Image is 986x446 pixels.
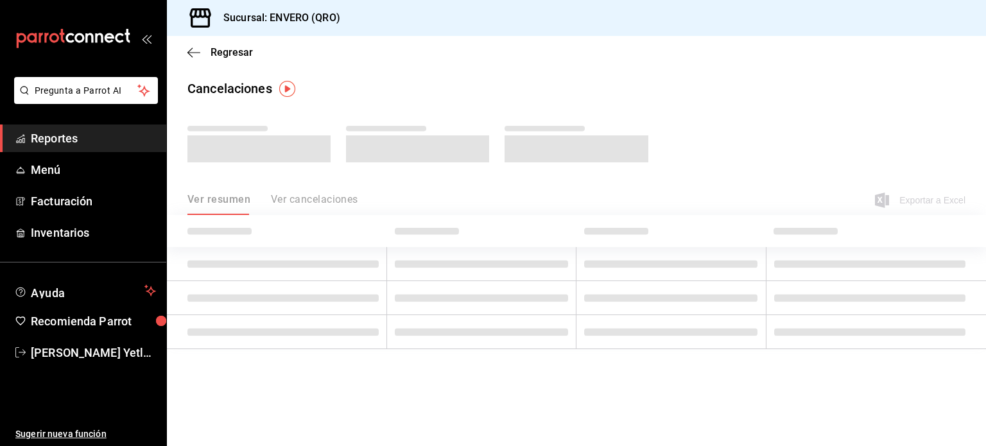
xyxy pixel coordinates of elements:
[31,313,156,330] span: Recomienda Parrot
[31,283,139,298] span: Ayuda
[35,84,138,98] span: Pregunta a Parrot AI
[279,81,295,97] img: Tooltip marker
[31,193,156,210] span: Facturación
[31,224,156,241] span: Inventarios
[31,161,156,178] span: Menú
[187,46,253,58] button: Regresar
[14,77,158,104] button: Pregunta a Parrot AI
[31,130,156,147] span: Reportes
[187,79,272,98] div: Cancelaciones
[15,427,156,441] span: Sugerir nueva función
[187,193,358,215] div: navigation tabs
[141,33,151,44] button: open_drawer_menu
[213,10,340,26] h3: Sucursal: ENVERO (QRO)
[31,344,156,361] span: [PERSON_NAME] Yetlonezi [PERSON_NAME]
[211,46,253,58] span: Regresar
[9,93,158,107] a: Pregunta a Parrot AI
